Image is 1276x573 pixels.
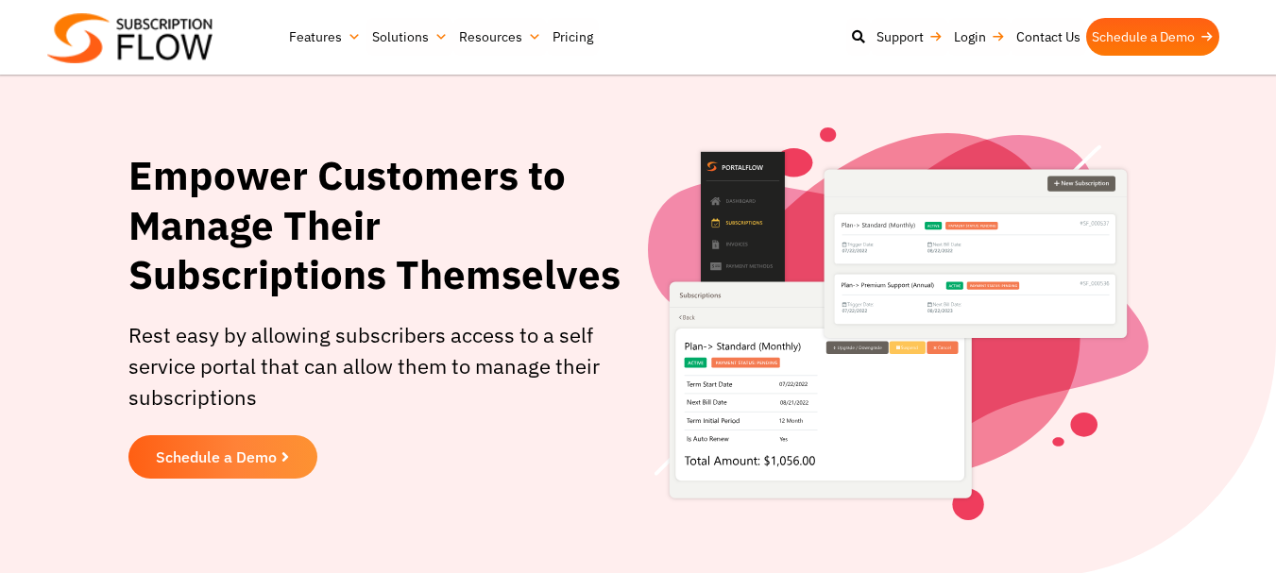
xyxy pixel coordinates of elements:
p: Rest easy by allowing subscribers access to a self service portal that can allow them to manage t... [128,319,629,413]
a: Support [871,18,948,56]
a: Solutions [366,18,453,56]
h1: Empower Customers to Manage Their Subscriptions Themselves [128,151,629,300]
a: Schedule a Demo [1086,18,1219,56]
img: Self-Service-Portals [648,127,1148,520]
span: Schedule a Demo [156,449,277,464]
img: Subscriptionflow [47,13,213,63]
a: Features [283,18,366,56]
a: Schedule a Demo [128,435,317,479]
a: Resources [453,18,547,56]
a: Login [948,18,1011,56]
a: Pricing [547,18,599,56]
a: Contact Us [1011,18,1086,56]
